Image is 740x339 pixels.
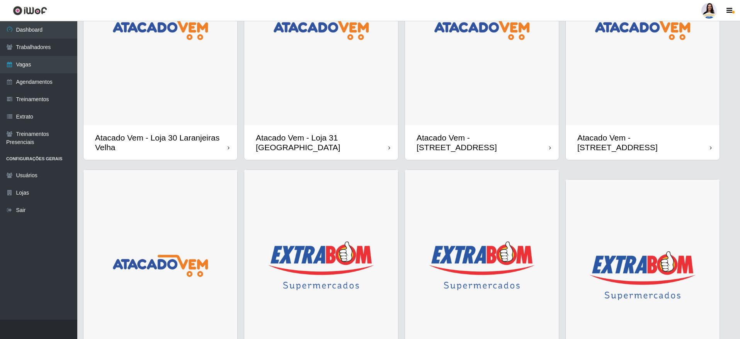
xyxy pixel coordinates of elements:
div: Atacado Vem - Loja 31 [GEOGRAPHIC_DATA] [256,133,388,152]
img: CoreUI Logo [13,6,47,15]
div: Atacado Vem - Loja 30 Laranjeiras Velha [95,133,228,152]
div: Atacado Vem - [STREET_ADDRESS] [577,133,710,152]
div: Atacado Vem - [STREET_ADDRESS] [417,133,549,152]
